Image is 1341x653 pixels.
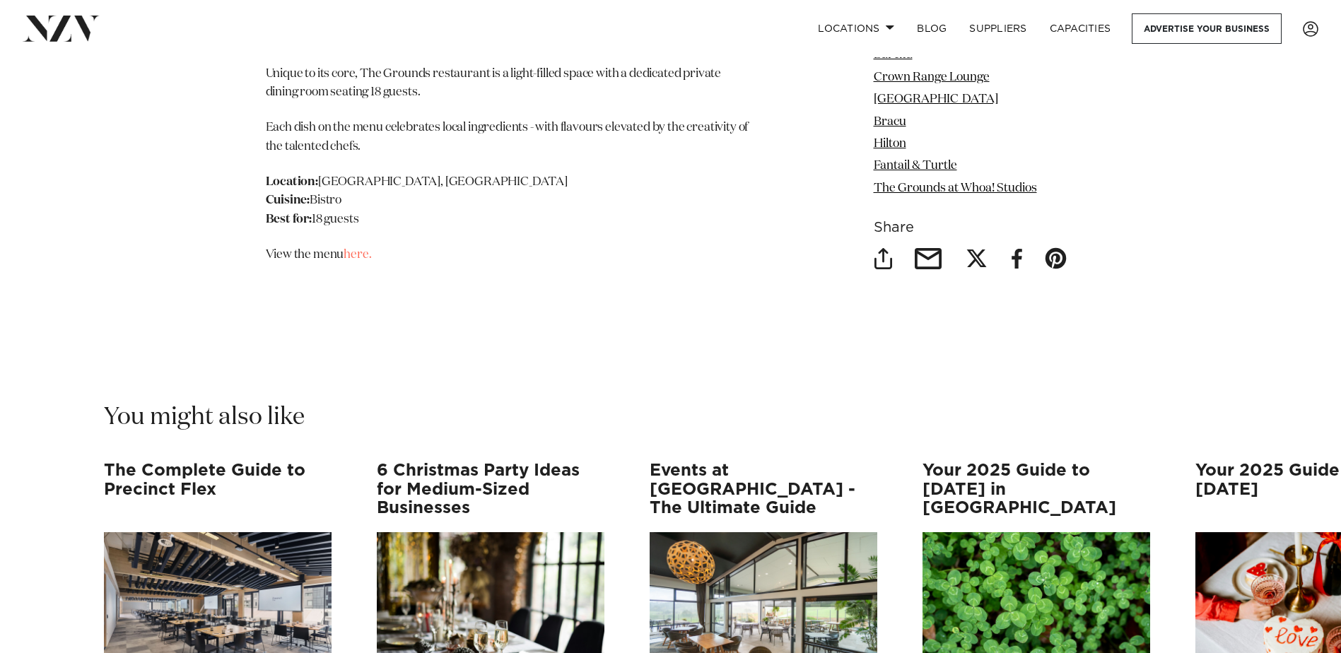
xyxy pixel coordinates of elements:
[874,116,906,128] a: Bracu
[23,16,100,41] img: nzv-logo.png
[874,182,1037,194] a: The Grounds at Whoa! Studios
[104,401,305,433] h2: You might also like
[266,176,318,188] strong: Location:
[266,246,749,264] p: View the menu
[266,119,749,156] p: Each dish on the menu celebrates local ingredients - with flavours elevated by the creativity of ...
[266,194,310,206] strong: Cuisine:
[1132,13,1282,44] a: Advertise your business
[923,461,1150,517] h3: Your 2025 Guide to [DATE] in [GEOGRAPHIC_DATA]
[958,13,1038,44] a: SUPPLIERS
[807,13,906,44] a: Locations
[1038,13,1123,44] a: Capacities
[650,461,877,517] h3: Events at [GEOGRAPHIC_DATA] - The Ultimate Guide
[104,461,332,517] h3: The Complete Guide to Precinct Flex
[344,249,371,261] a: here.
[874,138,906,150] a: Hilton
[874,71,990,83] a: Crown Range Lounge
[377,461,604,517] h3: 6 Christmas Party Ideas for Medium-Sized Businesses
[266,173,749,229] p: [GEOGRAPHIC_DATA], [GEOGRAPHIC_DATA] Bistro 18 guests
[874,220,1076,235] h6: Share
[874,160,957,172] a: Fantail & Turtle
[266,213,312,225] strong: Best for:
[906,13,958,44] a: BLOG
[874,93,998,105] a: [GEOGRAPHIC_DATA]
[266,65,749,102] p: Unique to its core, The Grounds restaurant is a light-filled space with a dedicated private dinin...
